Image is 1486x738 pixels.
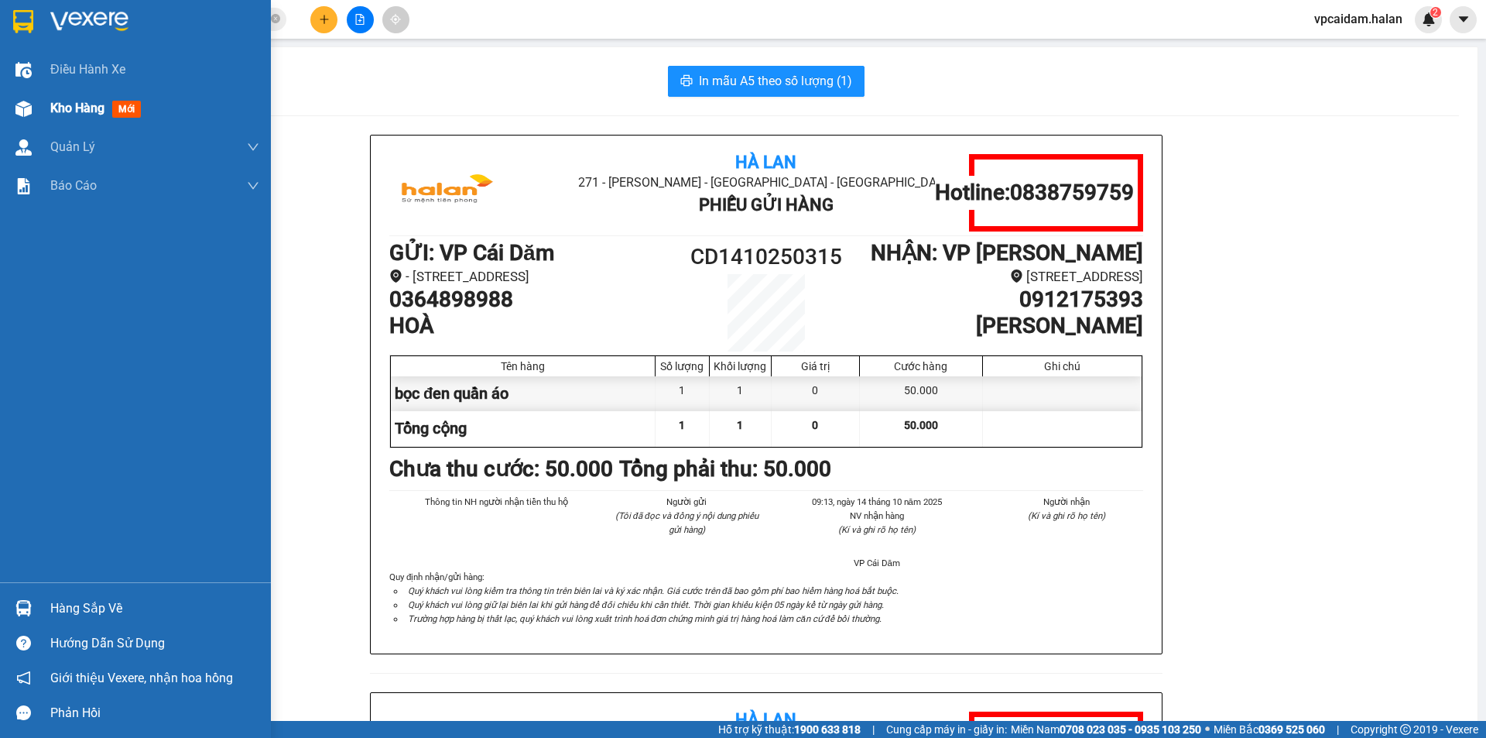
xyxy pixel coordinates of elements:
h1: Hotline: 0838759759 [935,180,1134,206]
span: question-circle [16,636,31,650]
li: VP Cái Dăm [800,556,954,570]
span: Kho hàng [50,101,104,115]
i: Quý khách vui lòng giữ lại biên lai khi gửi hàng để đối chiếu khi cần thiết. Thời gian khiếu kiện... [408,599,884,610]
span: file-add [354,14,365,25]
span: 50.000 [904,419,938,431]
span: printer [680,74,693,89]
img: warehouse-icon [15,62,32,78]
li: Thông tin NH người nhận tiền thu hộ [420,495,574,509]
li: - [STREET_ADDRESS] [389,266,672,287]
button: plus [310,6,337,33]
i: (Tôi đã đọc và đồng ý nội dung phiếu gửi hàng) [615,510,758,535]
div: Khối lượng [714,360,767,372]
span: Cung cấp máy in - giấy in: [886,721,1007,738]
span: | [1337,721,1339,738]
img: warehouse-icon [15,139,32,156]
i: (Kí và ghi rõ họ tên) [1028,510,1105,521]
span: In mẫu A5 theo số lượng (1) [699,71,852,91]
b: GỬI : VP Cái Dăm [19,105,184,131]
span: aim [390,14,401,25]
span: down [247,180,259,192]
div: Hướng dẫn sử dụng [50,632,259,655]
li: Người gửi [611,495,764,509]
div: bọc đen quần áo [391,376,656,411]
div: Tên hàng [395,360,651,372]
div: Ghi chú [987,360,1138,372]
button: printerIn mẫu A5 theo số lượng (1) [668,66,865,97]
button: aim [382,6,409,33]
span: 2 [1433,7,1438,18]
span: message [16,705,31,720]
img: warehouse-icon [15,600,32,616]
span: notification [16,671,31,685]
h1: CD1410250315 [672,240,861,274]
span: Miền Nam [1011,721,1201,738]
span: 1 [737,419,743,431]
sup: 2 [1430,7,1441,18]
span: caret-down [1457,12,1471,26]
li: NV nhận hàng [800,509,954,523]
h1: 0912175393 [861,287,1143,313]
span: close-circle [271,14,280,23]
img: warehouse-icon [15,101,32,117]
span: Báo cáo [50,176,97,195]
b: GỬI : VP Cái Dăm [389,240,554,266]
span: Tổng cộng [395,419,467,438]
div: 0 [772,376,860,411]
img: logo.jpg [389,154,505,232]
i: Trường hợp hàng bị thất lạc, quý khách vui lòng xuất trình hoá đơn chứng minh giá trị hàng hoá là... [408,613,882,624]
div: Cước hàng [864,360,978,372]
img: icon-new-feature [1422,12,1436,26]
span: 1 [679,419,685,431]
div: Phản hồi [50,702,259,725]
strong: 1900 633 818 [794,723,861,736]
span: copyright [1400,724,1411,735]
b: Hà Lan [735,710,796,729]
b: NHẬN : VP [PERSON_NAME] [871,240,1143,266]
span: | [872,721,875,738]
li: 271 - [PERSON_NAME] - [GEOGRAPHIC_DATA] - [GEOGRAPHIC_DATA] [515,173,1017,192]
span: Miền Bắc [1214,721,1325,738]
span: ⚪️ [1205,726,1210,733]
span: plus [319,14,330,25]
li: 271 - [PERSON_NAME] - [GEOGRAPHIC_DATA] - [GEOGRAPHIC_DATA] [145,38,647,57]
img: logo.jpg [19,19,135,97]
div: Số lượng [659,360,705,372]
button: caret-down [1450,6,1477,33]
li: [STREET_ADDRESS] [861,266,1143,287]
b: Chưa thu cước : 50.000 [389,456,613,482]
span: Điều hành xe [50,60,125,79]
h1: 0364898988 [389,287,672,313]
div: 1 [656,376,710,411]
span: Quản Lý [50,137,95,156]
span: environment [389,269,402,283]
b: Phiếu Gửi Hàng [699,195,834,215]
button: file-add [347,6,374,33]
div: Giá trị [776,360,855,372]
li: Người nhận [991,495,1144,509]
div: Quy định nhận/gửi hàng : [389,570,1143,626]
span: environment [1010,269,1023,283]
div: Hàng sắp về [50,597,259,620]
b: Tổng phải thu: 50.000 [619,456,831,482]
img: solution-icon [15,178,32,194]
h1: HOÀ [389,313,672,339]
i: Quý khách vui lòng kiểm tra thông tin trên biên lai và ký xác nhận. Giá cước trên đã bao gồm phí ... [408,585,899,596]
strong: 0369 525 060 [1258,723,1325,736]
span: down [247,141,259,153]
div: 1 [710,376,772,411]
strong: 0708 023 035 - 0935 103 250 [1060,723,1201,736]
b: Hà Lan [735,153,796,172]
div: 50.000 [860,376,983,411]
span: vpcaidam.halan [1302,9,1415,29]
h1: [PERSON_NAME] [861,313,1143,339]
i: (Kí và ghi rõ họ tên) [838,524,916,535]
span: 0 [812,419,818,431]
li: 09:13, ngày 14 tháng 10 năm 2025 [800,495,954,509]
span: close-circle [271,12,280,27]
img: logo-vxr [13,10,33,33]
span: Hỗ trợ kỹ thuật: [718,721,861,738]
span: mới [112,101,141,118]
span: Giới thiệu Vexere, nhận hoa hồng [50,668,233,688]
